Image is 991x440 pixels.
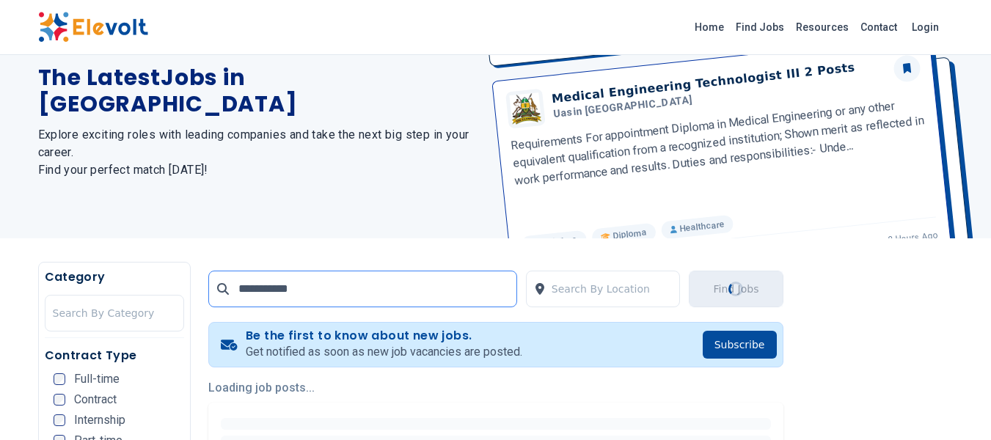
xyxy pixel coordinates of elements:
[246,329,522,343] h4: Be the first to know about new jobs.
[38,12,148,43] img: Elevolt
[38,126,478,179] h2: Explore exciting roles with leading companies and take the next big step in your career. Find you...
[54,373,65,385] input: Full-time
[45,347,184,364] h5: Contract Type
[903,12,948,42] a: Login
[918,370,991,440] iframe: Chat Widget
[208,379,783,397] p: Loading job posts...
[45,268,184,286] h5: Category
[726,279,745,298] div: Loading...
[54,394,65,406] input: Contract
[790,15,855,39] a: Resources
[689,15,730,39] a: Home
[74,373,120,385] span: Full-time
[38,65,478,117] h1: The Latest Jobs in [GEOGRAPHIC_DATA]
[689,271,783,307] button: Find JobsLoading...
[855,15,903,39] a: Contact
[54,414,65,426] input: Internship
[246,343,522,361] p: Get notified as soon as new job vacancies are posted.
[730,15,790,39] a: Find Jobs
[74,414,125,426] span: Internship
[703,331,777,359] button: Subscribe
[74,394,117,406] span: Contract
